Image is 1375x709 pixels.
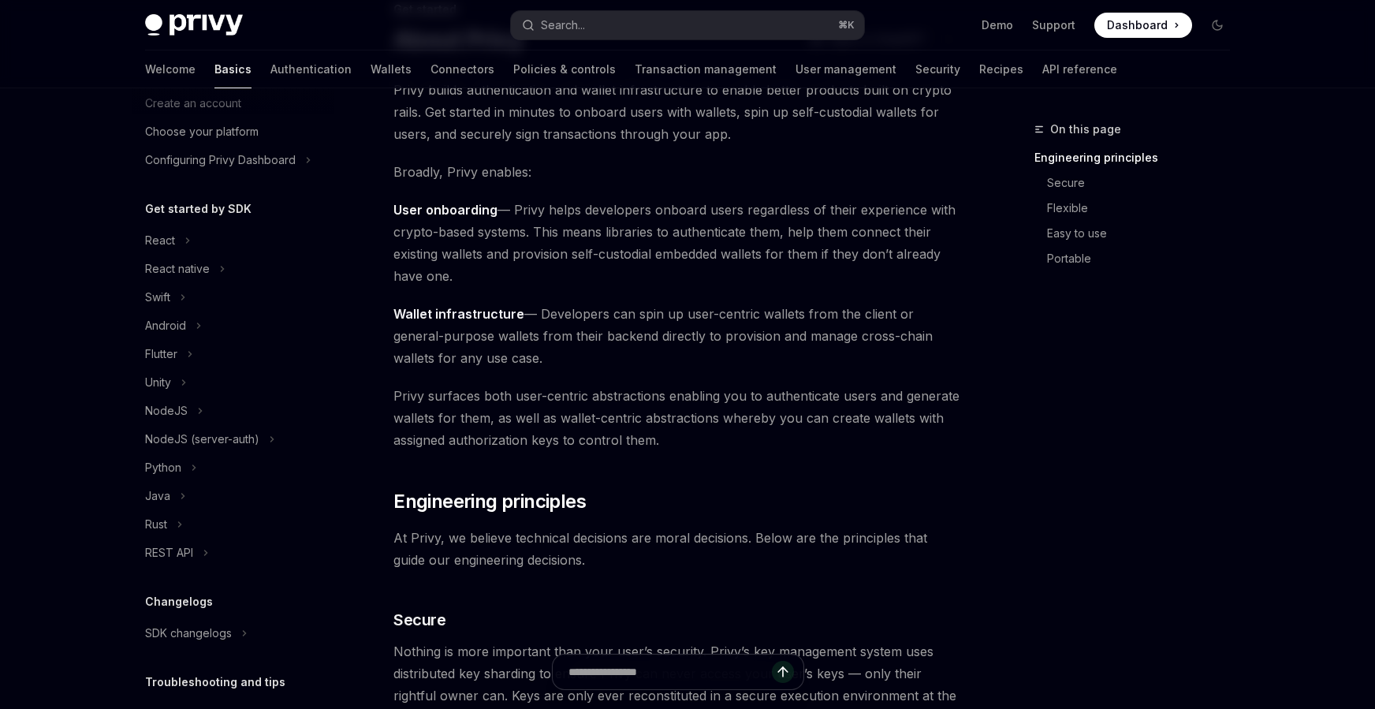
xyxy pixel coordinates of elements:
div: Python [145,458,181,477]
button: Toggle Swift section [132,283,334,312]
div: REST API [145,543,193,562]
a: Policies & controls [513,50,616,88]
button: Open search [511,11,864,39]
div: React native [145,259,210,278]
span: At Privy, we believe technical decisions are moral decisions. Below are the principles that guide... [393,527,962,571]
a: User management [796,50,896,88]
div: Rust [145,515,167,534]
div: NodeJS [145,401,188,420]
a: Basics [214,50,252,88]
div: Unity [145,373,171,392]
div: Java [145,487,170,506]
a: Easy to use [1034,221,1243,246]
a: Wallets [371,50,412,88]
button: Toggle SDK changelogs section [132,619,334,647]
a: Connectors [430,50,494,88]
span: Privy builds authentication and wallet infrastructure to enable better products built on crypto r... [393,79,962,145]
button: Toggle React section [132,226,334,255]
div: NodeJS (server-auth) [145,430,259,449]
span: Dashboard [1107,17,1168,33]
button: Toggle Python section [132,453,334,482]
div: React [145,231,175,250]
button: Toggle Java section [132,482,334,510]
a: Flexible [1034,196,1243,221]
button: Toggle Flutter section [132,340,334,368]
a: Recipes [979,50,1023,88]
a: Dashboard [1094,13,1192,38]
span: — Privy helps developers onboard users regardless of their experience with crypto-based systems. ... [393,199,962,287]
a: Authentication [270,50,352,88]
button: Toggle dark mode [1205,13,1230,38]
span: Engineering principles [393,489,586,514]
span: On this page [1050,120,1121,139]
div: SDK changelogs [145,624,232,643]
span: Secure [393,609,445,631]
a: API reference [1042,50,1117,88]
a: Welcome [145,50,196,88]
button: Toggle Configuring Privy Dashboard section [132,146,334,174]
a: Demo [982,17,1013,33]
button: Toggle Rust section [132,510,334,539]
span: Privy surfaces both user-centric abstractions enabling you to authenticate users and generate wal... [393,385,962,451]
div: Search... [541,16,585,35]
img: dark logo [145,14,243,36]
span: Broadly, Privy enables: [393,161,962,183]
button: Toggle REST API section [132,539,334,567]
a: Transaction management [635,50,777,88]
a: Secure [1034,170,1243,196]
button: Toggle Android section [132,312,334,340]
span: ⌘ K [838,19,855,32]
h5: Get started by SDK [145,200,252,218]
strong: User onboarding [393,202,497,218]
a: Engineering principles [1034,145,1243,170]
a: Security [915,50,960,88]
h5: Changelogs [145,592,213,611]
a: Choose your platform [132,118,334,146]
a: Portable [1034,246,1243,271]
div: Configuring Privy Dashboard [145,151,296,170]
button: Toggle NodeJS (server-auth) section [132,425,334,453]
button: Toggle Unity section [132,368,334,397]
div: Android [145,316,186,335]
input: Ask a question... [568,655,772,689]
div: Swift [145,288,170,307]
a: Support [1032,17,1075,33]
button: Toggle React native section [132,255,334,283]
span: — Developers can spin up user-centric wallets from the client or general-purpose wallets from the... [393,303,962,369]
div: Choose your platform [145,122,259,141]
h5: Troubleshooting and tips [145,673,285,692]
button: Toggle NodeJS section [132,397,334,425]
button: Send message [772,661,794,683]
strong: Wallet infrastructure [393,306,524,322]
div: Flutter [145,345,177,364]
